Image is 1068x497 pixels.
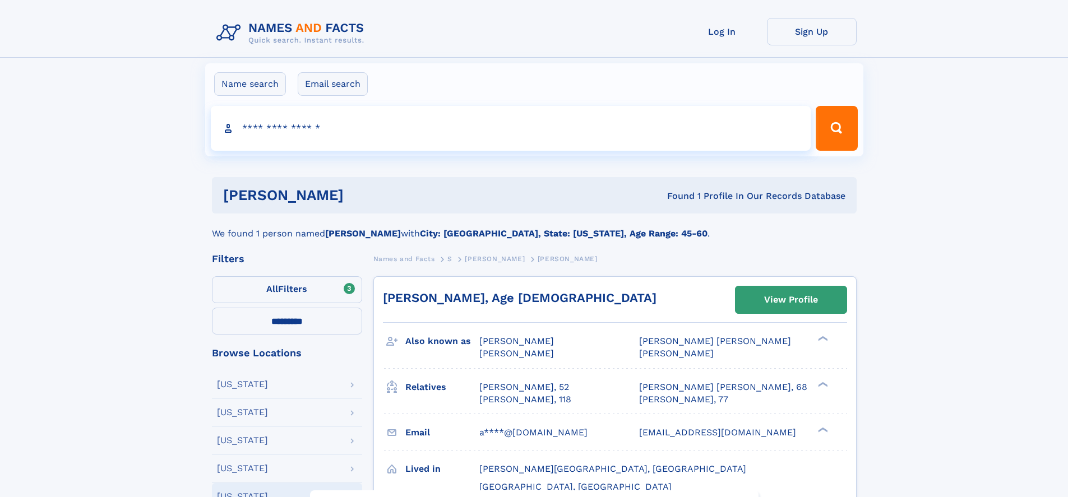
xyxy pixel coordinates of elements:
[538,255,598,263] span: [PERSON_NAME]
[212,348,362,358] div: Browse Locations
[479,393,571,406] a: [PERSON_NAME], 118
[816,106,857,151] button: Search Button
[383,291,656,305] a: [PERSON_NAME], Age [DEMOGRAPHIC_DATA]
[373,252,435,266] a: Names and Facts
[217,464,268,473] div: [US_STATE]
[736,286,847,313] a: View Profile
[217,436,268,445] div: [US_STATE]
[639,427,796,438] span: [EMAIL_ADDRESS][DOMAIN_NAME]
[420,228,708,239] b: City: [GEOGRAPHIC_DATA], State: [US_STATE], Age Range: 45-60
[639,348,714,359] span: [PERSON_NAME]
[639,381,807,393] a: [PERSON_NAME] [PERSON_NAME], 68
[266,284,278,294] span: All
[815,335,829,342] div: ❯
[212,254,362,264] div: Filters
[677,18,767,45] a: Log In
[298,72,368,96] label: Email search
[639,336,791,346] span: [PERSON_NAME] [PERSON_NAME]
[767,18,857,45] a: Sign Up
[325,228,401,239] b: [PERSON_NAME]
[815,426,829,433] div: ❯
[212,18,373,48] img: Logo Names and Facts
[405,423,479,442] h3: Email
[815,380,829,388] div: ❯
[639,393,728,406] a: [PERSON_NAME], 77
[214,72,286,96] label: Name search
[223,188,506,202] h1: [PERSON_NAME]
[479,348,554,359] span: [PERSON_NAME]
[764,287,818,313] div: View Profile
[212,276,362,303] label: Filters
[217,408,268,417] div: [US_STATE]
[479,481,672,492] span: [GEOGRAPHIC_DATA], [GEOGRAPHIC_DATA]
[212,213,857,240] div: We found 1 person named with .
[447,252,452,266] a: S
[405,459,479,479] h3: Lived in
[447,255,452,263] span: S
[405,332,479,351] h3: Also known as
[479,336,554,346] span: [PERSON_NAME]
[465,252,525,266] a: [PERSON_NAME]
[479,381,569,393] a: [PERSON_NAME], 52
[217,380,268,389] div: [US_STATE]
[405,378,479,397] h3: Relatives
[465,255,525,263] span: [PERSON_NAME]
[479,463,746,474] span: [PERSON_NAME][GEOGRAPHIC_DATA], [GEOGRAPHIC_DATA]
[211,106,811,151] input: search input
[505,190,845,202] div: Found 1 Profile In Our Records Database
